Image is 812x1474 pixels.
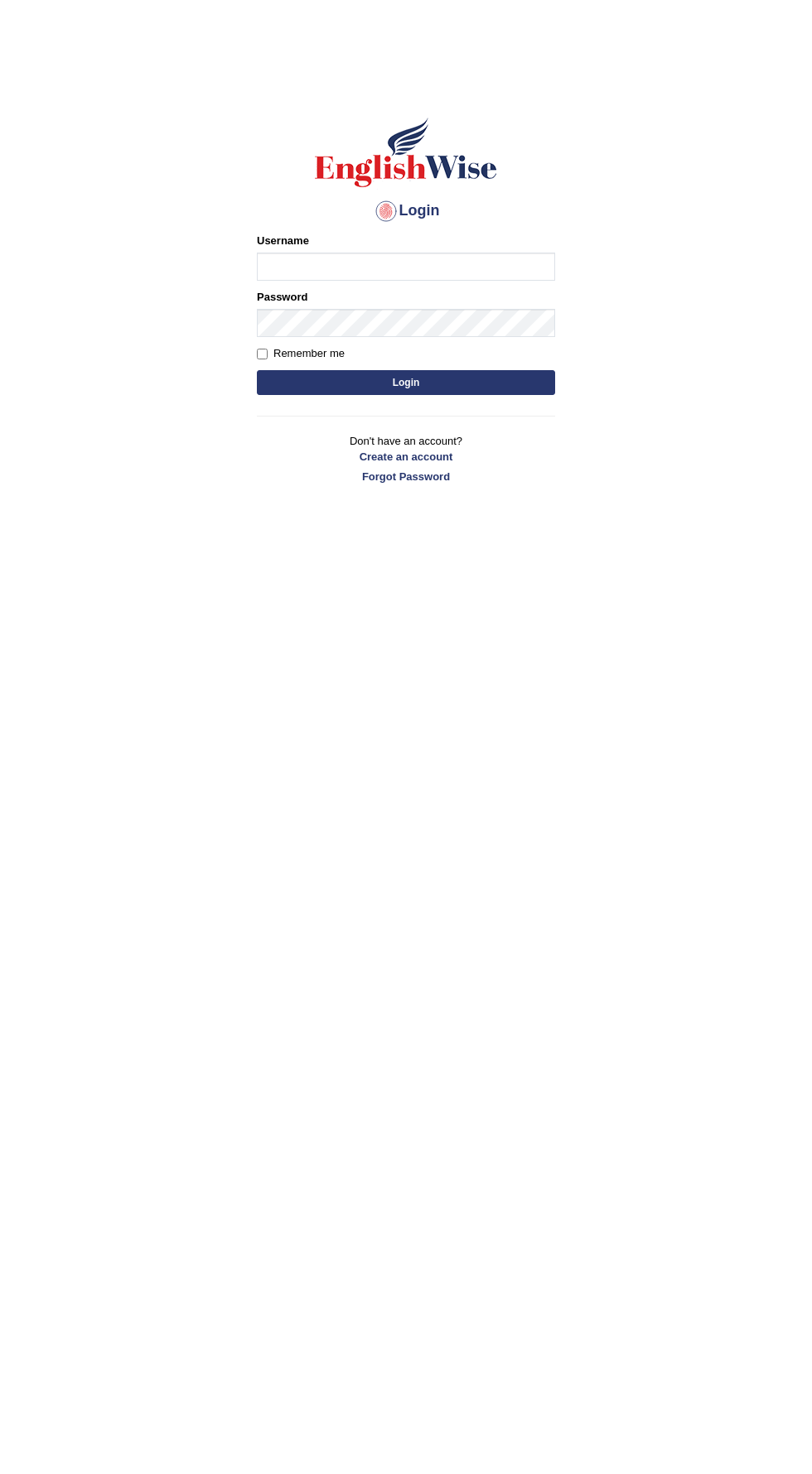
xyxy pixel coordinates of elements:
[312,115,500,190] img: Logo of English Wise sign in for intelligent practice with AI
[257,198,555,224] h4: Login
[257,349,268,359] input: Remember me
[257,433,555,484] p: Don't have an account?
[257,469,555,484] a: Forgot Password
[257,233,309,248] label: Username
[257,370,555,395] button: Login
[257,345,345,362] label: Remember me
[257,449,555,465] a: Create an account
[257,289,307,305] label: Password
